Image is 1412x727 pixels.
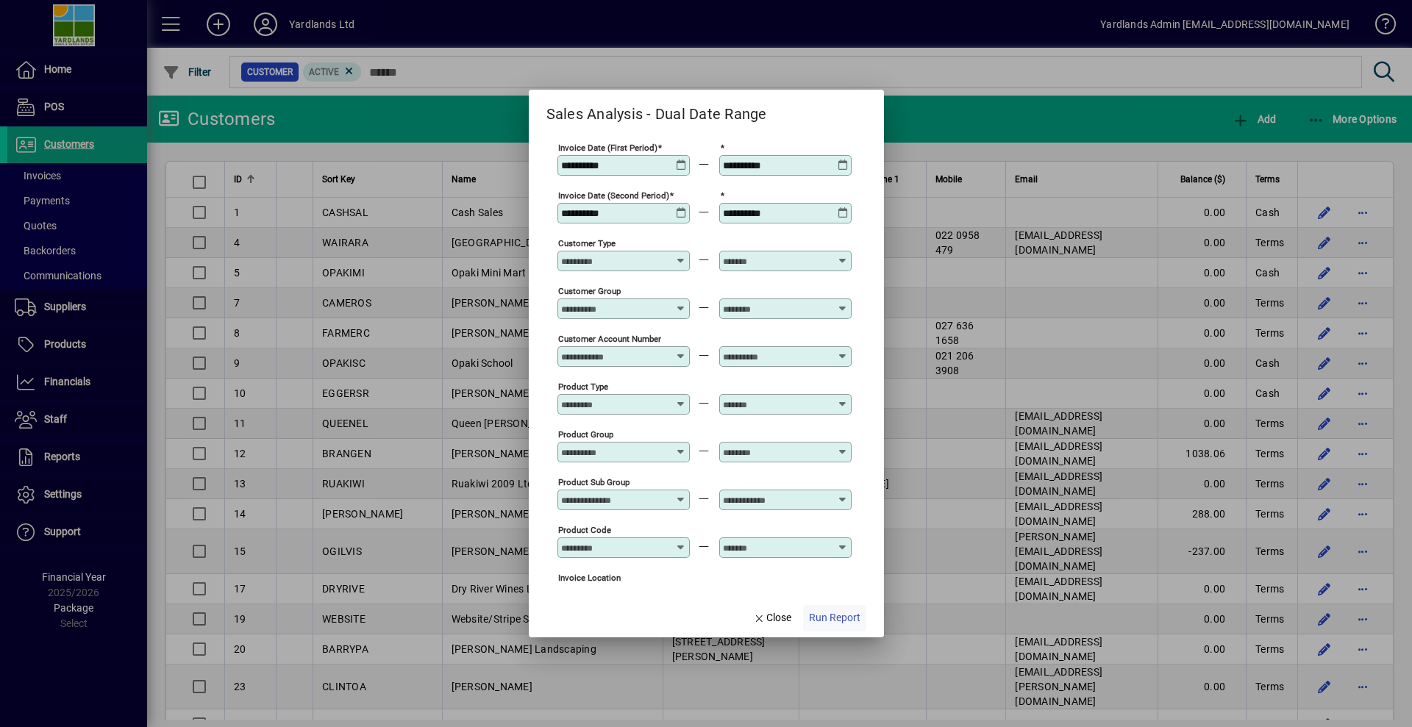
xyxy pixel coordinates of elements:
[558,429,613,440] mat-label: Product Group
[803,605,866,631] button: Run Report
[558,286,621,296] mat-label: Customer Group
[747,605,797,631] button: Close
[558,334,661,344] mat-label: Customer Account Number
[558,143,657,153] mat-label: Invoice Date (First Period)
[558,382,608,392] mat-label: Product Type
[529,90,785,126] h2: Sales Analysis - Dual Date Range
[558,238,616,248] mat-label: Customer Type
[558,190,669,201] mat-label: Invoice Date (Second Period)
[558,573,621,583] mat-label: Invoice location
[809,610,860,626] span: Run Report
[558,525,611,535] mat-label: Product Code
[753,610,791,626] span: Close
[558,477,630,487] mat-label: Product Sub Group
